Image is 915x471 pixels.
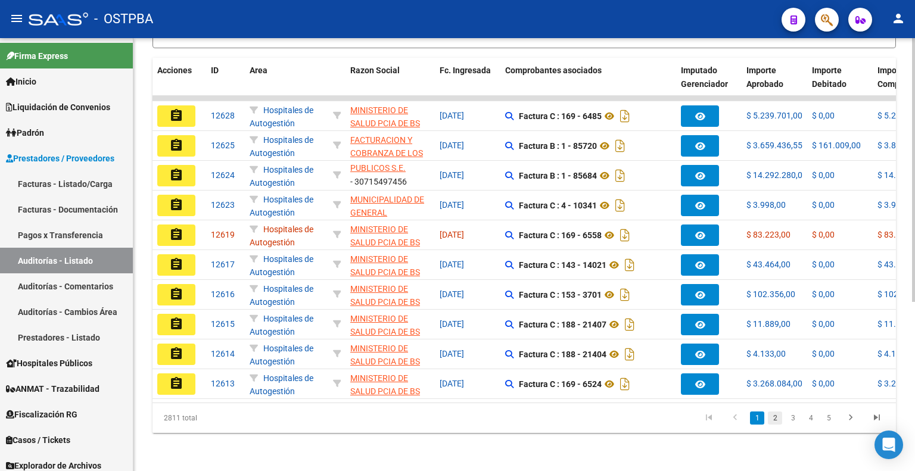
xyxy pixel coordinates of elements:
span: ID [211,65,219,75]
strong: Factura B : 1 - 85720 [519,141,597,151]
span: $ 102.356,00 [746,289,795,299]
span: $ 3.268.084,00 [746,379,802,388]
strong: Factura C : 4 - 10341 [519,201,597,210]
span: $ 43.464,00 [746,260,790,269]
span: 12628 [211,111,235,120]
div: - 30999017076 [350,193,430,218]
mat-icon: assignment [169,227,183,242]
i: Descargar documento [622,315,637,334]
span: Hospitales de Autogestión [250,284,313,307]
i: Descargar documento [612,196,628,215]
span: [DATE] [440,230,464,239]
datatable-header-cell: Area [245,58,328,110]
div: - 30715497456 [350,133,430,158]
a: go to next page [839,411,862,425]
datatable-header-cell: Comprobantes asociados [500,58,676,110]
mat-icon: assignment [169,287,183,301]
i: Descargar documento [617,375,633,394]
span: 12613 [211,379,235,388]
i: Descargar documento [617,226,633,245]
span: 12625 [211,141,235,150]
datatable-header-cell: ID [206,58,245,110]
span: - OSTPBA [94,6,153,32]
span: Razon Social [350,65,400,75]
span: MINISTERIO DE SALUD PCIA DE BS AS [350,254,420,291]
span: ANMAT - Trazabilidad [6,382,99,395]
li: page 2 [766,408,784,428]
span: [DATE] [440,379,464,388]
a: 2 [768,411,782,425]
mat-icon: assignment [169,138,183,152]
span: $ 0,00 [812,260,835,269]
span: Imputado Gerenciador [681,65,728,89]
span: [DATE] [440,260,464,269]
span: Casos / Tickets [6,433,70,447]
span: $ 3.659.436,55 [746,141,802,150]
span: Hospitales de Autogestión [250,135,313,158]
span: Hospitales de Autogestión [250,224,313,248]
span: 12619 [211,230,235,239]
datatable-header-cell: Importe Aprobado [742,58,807,110]
span: MINISTERIO DE SALUD PCIA DE BS AS [350,344,420,380]
span: Comprobantes asociados [505,65,602,75]
span: Fiscalización RG [6,408,77,421]
div: - 30626983398 [350,312,430,337]
span: $ 0,00 [812,200,835,210]
span: Hospitales de Autogestión [250,195,313,218]
datatable-header-cell: Acciones [152,58,206,110]
span: [DATE] [440,319,464,329]
div: - 30626983398 [350,104,430,129]
mat-icon: assignment [169,317,183,331]
mat-icon: assignment [169,108,183,123]
span: [DATE] [440,349,464,358]
mat-icon: person [891,11,905,26]
span: $ 14.292.280,00 [746,170,807,180]
span: Padrón [6,126,44,139]
div: - 30715497456 [350,163,430,188]
span: MINISTERIO DE SALUD PCIA DE BS AS [350,284,420,321]
div: - 30626983398 [350,282,430,307]
span: [DATE] [440,289,464,299]
span: [DATE] [440,170,464,180]
strong: Factura C : 188 - 21404 [519,350,606,359]
mat-icon: assignment [169,257,183,272]
span: $ 0,00 [812,379,835,388]
span: [DATE] [440,111,464,120]
a: 3 [786,411,800,425]
i: Descargar documento [622,345,637,364]
strong: Factura C : 188 - 21407 [519,320,606,329]
mat-icon: assignment [169,376,183,391]
div: - 30626983398 [350,252,430,277]
span: Hospitales de Autogestión [250,314,313,337]
mat-icon: assignment [169,347,183,361]
mat-icon: assignment [169,198,183,212]
span: $ 5.239.701,00 [746,111,802,120]
span: MINISTERIO DE SALUD PCIA DE BS AS [350,105,420,142]
mat-icon: assignment [169,168,183,182]
span: $ 11.889,00 [746,319,790,329]
strong: Factura C : 169 - 6558 [519,230,602,240]
span: FACTURACION Y COBRANZA DE LOS EFECTORES PUBLICOS S.E. [350,123,423,173]
li: page 1 [748,408,766,428]
strong: Factura C : 169 - 6485 [519,111,602,121]
a: 4 [804,411,818,425]
a: go to previous page [724,411,746,425]
div: - 30626983398 [350,372,430,397]
a: 1 [750,411,764,425]
span: [DATE] [440,141,464,150]
span: MINISTERIO DE SALUD PCIA DE BS AS [350,373,420,410]
a: go to last page [866,411,888,425]
i: Descargar documento [612,136,628,155]
span: $ 4.133,00 [746,349,786,358]
span: Hospitales de Autogestión [250,165,313,188]
span: $ 3.998,00 [746,200,786,210]
li: page 3 [784,408,802,428]
span: 12616 [211,289,235,299]
span: Importe Debitado [812,65,846,89]
strong: Factura C : 143 - 14021 [519,260,606,270]
li: page 4 [802,408,820,428]
span: MINISTERIO DE SALUD PCIA DE BS AS [350,224,420,261]
span: $ 0,00 [812,170,835,180]
span: $ 0,00 [812,289,835,299]
datatable-header-cell: Imputado Gerenciador [676,58,742,110]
